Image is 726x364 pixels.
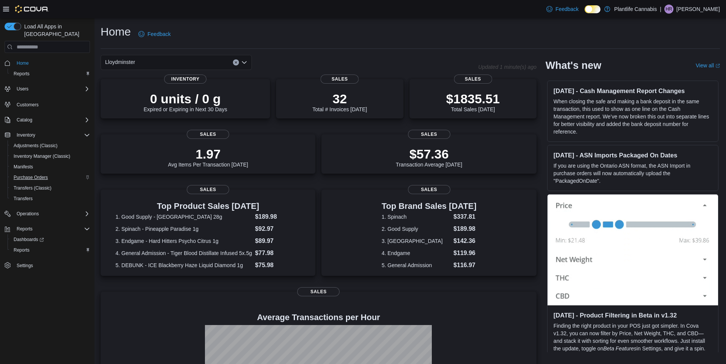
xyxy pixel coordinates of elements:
dt: 1. Spinach [382,213,450,221]
button: Catalog [2,115,93,125]
dd: $116.97 [453,261,476,270]
a: Dashboards [11,235,47,244]
button: Reports [14,224,36,233]
h2: What's new [546,59,601,72]
span: Transfers (Classic) [14,185,51,191]
a: Feedback [543,2,582,17]
span: Settings [14,261,90,270]
button: Manifests [8,162,93,172]
p: Finding the right product in your POS just got simpler. In Cova v1.32, you can now filter by Pric... [554,322,712,360]
span: Transfers [11,194,90,203]
p: Plantlife Cannabis [614,5,657,14]
span: Users [14,84,90,93]
p: When closing the safe and making a bank deposit in the same transaction, this used to show as one... [554,98,712,135]
span: Operations [17,211,39,217]
p: $1835.51 [446,91,500,106]
span: Transfers (Classic) [11,184,90,193]
span: Sales [297,287,340,296]
span: Catalog [14,115,90,124]
dt: 4. Endgame [382,249,450,257]
span: HR [665,5,672,14]
span: Sales [187,130,229,139]
button: Operations [14,209,42,218]
dt: 4. General Admission - Tiger Blood Distillate Infused 5x.5g [116,249,252,257]
span: Settings [17,263,33,269]
a: Settings [14,261,36,270]
span: Customers [14,100,90,109]
dd: $89.97 [255,236,301,246]
button: Users [14,84,31,93]
div: Total Sales [DATE] [446,91,500,112]
span: Reports [17,226,33,232]
span: Manifests [14,164,33,170]
dd: $189.98 [255,212,301,221]
a: Reports [11,69,33,78]
dd: $189.98 [453,224,476,233]
a: Adjustments (Classic) [11,141,60,150]
dd: $337.81 [453,212,476,221]
span: Sales [454,75,492,84]
a: Customers [14,100,42,109]
div: Total # Invoices [DATE] [312,91,367,112]
span: Customers [17,102,39,108]
button: Open list of options [241,59,247,65]
span: Reports [11,246,90,255]
p: $57.36 [396,146,462,162]
a: Transfers [11,194,36,203]
dt: 3. Endgame - Hard Hitters Psycho Citrus 1g [116,237,252,245]
span: Inventory [164,75,206,84]
nav: Complex example [5,54,90,291]
p: 32 [312,91,367,106]
input: Dark Mode [585,5,600,13]
button: Transfers [8,193,93,204]
dt: 5. DEBUNK - ICE Blackberry Haze Liquid Diamond 1g [116,261,252,269]
span: Reports [11,69,90,78]
button: Catalog [14,115,35,124]
button: Inventory [2,130,93,140]
dd: $142.36 [453,236,476,246]
button: Home [2,58,93,68]
button: Reports [2,224,93,234]
h3: [DATE] - Product Filtering in Beta in v1.32 [554,311,712,319]
dt: 2. Good Supply [382,225,450,233]
span: Operations [14,209,90,218]
div: Avg Items Per Transaction [DATE] [168,146,248,168]
svg: External link [715,64,720,68]
button: Transfers (Classic) [8,183,93,193]
span: Sales [187,185,229,194]
span: Transfers [14,196,33,202]
span: Inventory [14,131,90,140]
span: Feedback [147,30,171,38]
span: Adjustments (Classic) [11,141,90,150]
p: 0 units / 0 g [144,91,227,106]
span: Sales [408,130,450,139]
span: Users [17,86,28,92]
div: Expired or Expiring in Next 30 Days [144,91,227,112]
a: Reports [11,246,33,255]
dt: 3. [GEOGRAPHIC_DATA] [382,237,450,245]
span: Inventory Manager (Classic) [11,152,90,161]
dt: 5. General Admission [382,261,450,269]
a: Home [14,59,32,68]
span: Catalog [17,117,32,123]
dd: $75.98 [255,261,301,270]
span: Home [14,58,90,68]
span: Lloydminster [105,58,135,67]
button: Purchase Orders [8,172,93,183]
span: Feedback [555,5,579,13]
h3: Top Brand Sales [DATE] [382,202,476,211]
h4: Average Transactions per Hour [107,313,531,322]
p: Updated 1 minute(s) ago [478,64,537,70]
dd: $119.96 [453,249,476,258]
span: Reports [14,247,29,253]
a: Dashboards [8,234,93,245]
a: View allExternal link [696,62,720,68]
button: Inventory [14,131,38,140]
span: Load All Apps in [GEOGRAPHIC_DATA] [21,23,90,38]
span: Inventory Manager (Classic) [14,153,70,159]
dd: $77.98 [255,249,301,258]
h3: [DATE] - ASN Imports Packaged On Dates [554,151,712,159]
dt: 1. Good Supply - [GEOGRAPHIC_DATA] 28g [116,213,252,221]
span: Dashboards [11,235,90,244]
